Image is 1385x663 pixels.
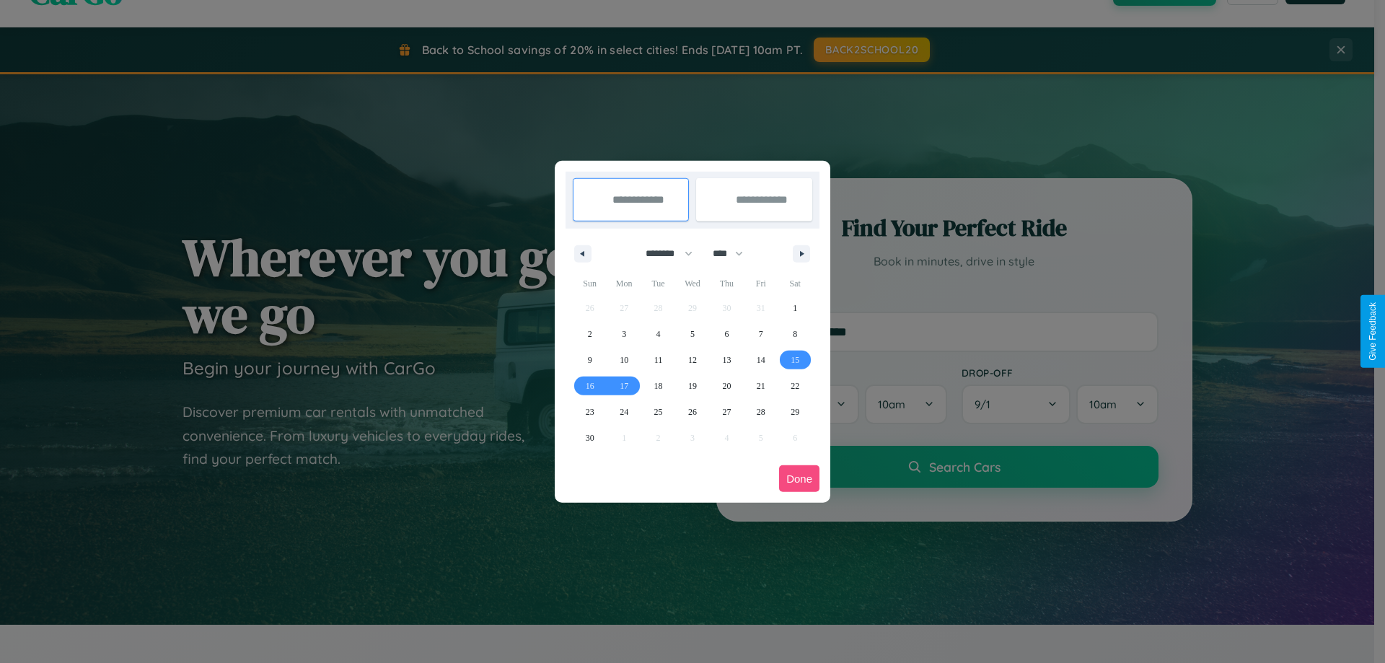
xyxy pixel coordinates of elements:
span: Fri [744,272,778,295]
span: Wed [675,272,709,295]
button: 13 [710,347,744,373]
button: 5 [675,321,709,347]
span: 22 [791,373,799,399]
button: 21 [744,373,778,399]
span: 3 [622,321,626,347]
button: 29 [778,399,812,425]
button: 11 [641,347,675,373]
button: Done [779,465,819,492]
span: 30 [586,425,594,451]
button: 18 [641,373,675,399]
button: 4 [641,321,675,347]
span: 1 [793,295,797,321]
span: 20 [722,373,731,399]
span: 21 [757,373,765,399]
span: 11 [654,347,663,373]
span: 6 [724,321,729,347]
span: 26 [688,399,697,425]
span: Sun [573,272,607,295]
button: 26 [675,399,709,425]
span: 27 [722,399,731,425]
span: 16 [586,373,594,399]
button: 6 [710,321,744,347]
span: Sat [778,272,812,295]
span: 15 [791,347,799,373]
button: 12 [675,347,709,373]
button: 9 [573,347,607,373]
button: 2 [573,321,607,347]
span: 28 [757,399,765,425]
span: 8 [793,321,797,347]
span: Mon [607,272,641,295]
button: 22 [778,373,812,399]
span: 7 [759,321,763,347]
span: 24 [620,399,628,425]
span: 9 [588,347,592,373]
button: 14 [744,347,778,373]
span: 17 [620,373,628,399]
button: 30 [573,425,607,451]
span: 4 [656,321,661,347]
button: 3 [607,321,641,347]
span: 12 [688,347,697,373]
button: 20 [710,373,744,399]
span: Tue [641,272,675,295]
div: Give Feedback [1368,302,1378,361]
button: 8 [778,321,812,347]
button: 24 [607,399,641,425]
button: 10 [607,347,641,373]
span: 25 [654,399,663,425]
button: 19 [675,373,709,399]
span: 13 [722,347,731,373]
span: 18 [654,373,663,399]
button: 28 [744,399,778,425]
button: 7 [744,321,778,347]
span: 14 [757,347,765,373]
span: 29 [791,399,799,425]
button: 15 [778,347,812,373]
span: 10 [620,347,628,373]
button: 27 [710,399,744,425]
button: 1 [778,295,812,321]
span: Thu [710,272,744,295]
span: 19 [688,373,697,399]
button: 25 [641,399,675,425]
button: 16 [573,373,607,399]
span: 5 [690,321,695,347]
span: 2 [588,321,592,347]
button: 23 [573,399,607,425]
button: 17 [607,373,641,399]
span: 23 [586,399,594,425]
